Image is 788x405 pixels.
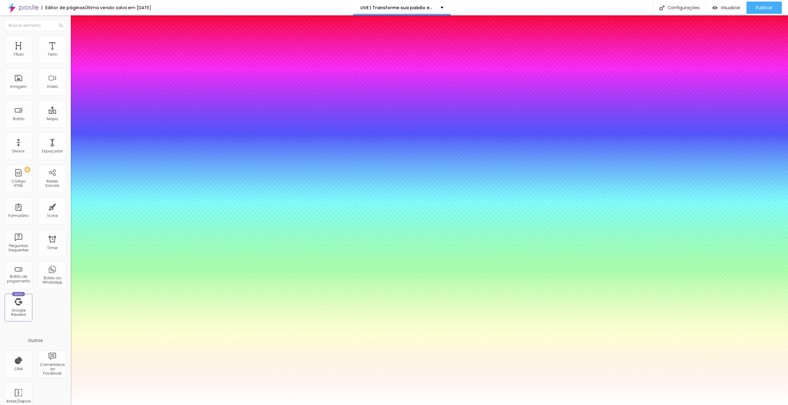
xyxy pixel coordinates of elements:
div: Botão [13,117,24,121]
div: Novo [12,292,25,296]
p: LIVE | Transforme sua paixão em lucro [360,6,436,10]
div: Comentários do Facebook [40,363,64,376]
div: Timer [47,246,58,250]
img: view-1.svg [712,5,718,10]
div: Botão do WhatsApp [40,276,64,285]
div: Vídeo [47,85,58,89]
button: Visualizar [706,2,746,14]
button: Publicar [746,2,782,14]
div: Espaçador [42,149,63,153]
div: Redes Sociais [40,179,64,188]
div: Formulário [8,214,29,218]
div: Ícone [47,214,58,218]
div: Editor de páginas [42,6,85,10]
div: Título [13,52,24,57]
div: Mapa [47,117,58,121]
img: Icone [659,5,665,10]
div: Google Reviews [6,308,30,317]
div: Antes/Depois [6,399,30,403]
div: Divisor [12,149,25,153]
span: Visualizar [721,5,740,10]
div: Texto [47,52,57,57]
div: Imagem [10,85,27,89]
div: Botão de pagamento [6,274,30,283]
img: Icone [59,24,63,27]
span: Publicar [756,5,773,10]
div: Código HTML [6,179,30,188]
input: Buscar elemento [5,20,66,31]
div: CRM [14,367,23,371]
div: Última versão salva em [DATE] [85,6,151,10]
div: Perguntas frequentes [6,244,30,253]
